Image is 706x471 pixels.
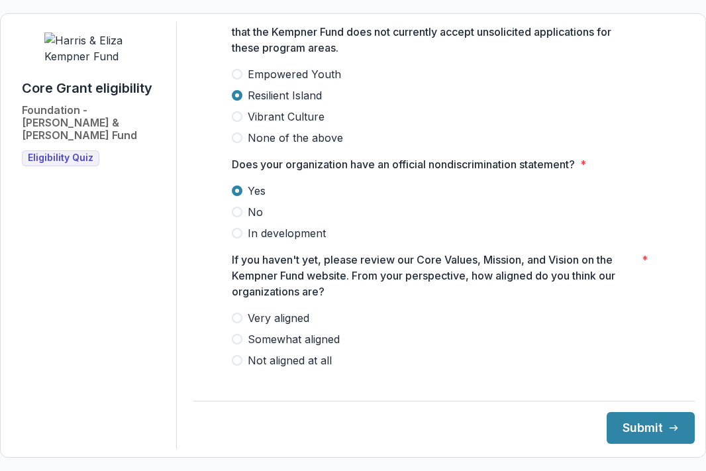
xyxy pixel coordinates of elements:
[232,252,636,299] p: If you haven't yet, please review our Core Values, Mission, and Vision on the Kempner Fund websit...
[232,156,575,172] p: Does your organization have an official nondiscrimination statement?
[248,87,322,103] span: Resilient Island
[248,352,332,368] span: Not aligned at all
[22,104,166,142] h2: Foundation - [PERSON_NAME] & [PERSON_NAME] Fund
[28,152,93,164] span: Eligibility Quiz
[248,225,326,241] span: In development
[44,32,144,64] img: Harris & Eliza Kempner Fund
[248,109,325,125] span: Vibrant Culture
[248,66,341,82] span: Empowered Youth
[607,412,695,444] button: Submit
[248,331,340,347] span: Somewhat aligned
[248,204,263,220] span: No
[248,310,309,326] span: Very aligned
[22,80,152,96] h1: Core Grant eligibility
[248,130,343,146] span: None of the above
[248,183,266,199] span: Yes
